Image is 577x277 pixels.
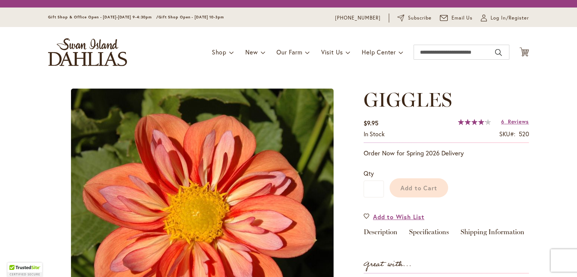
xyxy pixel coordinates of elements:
div: Availability [364,130,385,138]
p: Order Now for Spring 2026 Delivery [364,149,529,158]
a: [PHONE_NUMBER] [335,14,381,22]
span: Visit Us [321,48,343,56]
span: New [245,48,258,56]
a: Description [364,229,397,239]
span: Subscribe [408,14,432,22]
strong: Great with... [364,258,412,271]
span: Add to Wish List [373,212,424,221]
span: Reviews [508,118,529,125]
span: Gift Shop & Office Open - [DATE]-[DATE] 9-4:30pm / [48,15,159,20]
span: $9.95 [364,119,378,127]
a: Add to Wish List [364,212,424,221]
div: 84% [458,119,491,125]
a: store logo [48,38,127,66]
a: Email Us [440,14,473,22]
div: TrustedSite Certified [8,263,42,277]
span: In stock [364,130,385,138]
a: Shipping Information [461,229,524,239]
a: Log In/Register [481,14,529,22]
span: 6 [501,118,504,125]
span: Log In/Register [491,14,529,22]
span: Help Center [362,48,396,56]
a: Subscribe [397,14,432,22]
span: Email Us [452,14,473,22]
a: Specifications [409,229,449,239]
span: Our Farm [276,48,302,56]
div: 520 [519,130,529,138]
a: 6 Reviews [501,118,529,125]
span: Qty [364,169,374,177]
span: Shop [212,48,227,56]
span: GIGGLES [364,88,452,111]
div: Detailed Product Info [364,229,529,239]
span: Gift Shop Open - [DATE] 10-3pm [159,15,224,20]
button: Search [495,47,502,59]
strong: SKU [499,130,515,138]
